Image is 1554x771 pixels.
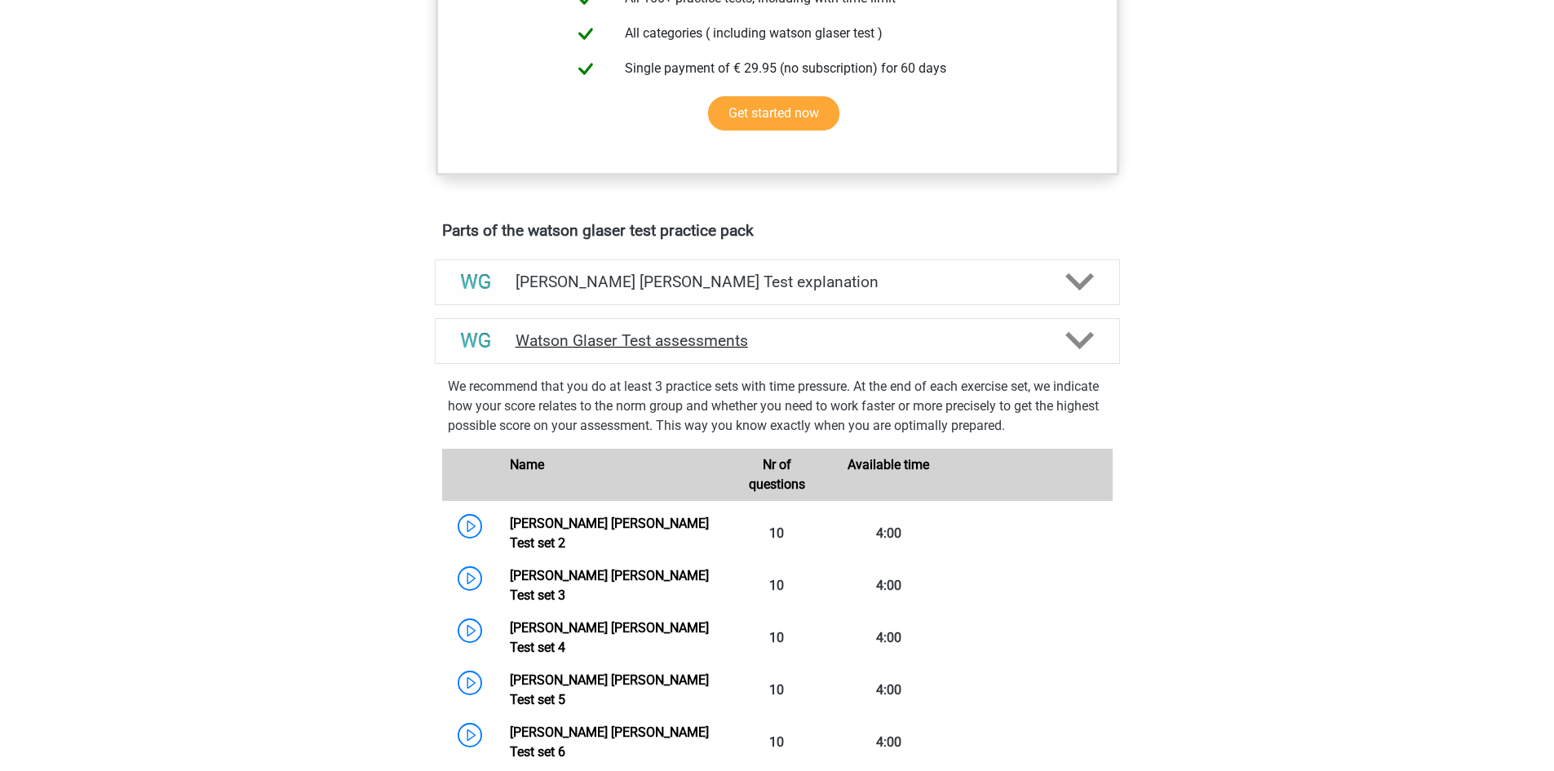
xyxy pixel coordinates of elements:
a: assessments Watson Glaser Test assessments [428,318,1127,364]
h4: Watson Glaser Test assessments [516,331,1039,350]
a: [PERSON_NAME] [PERSON_NAME] Test set 4 [510,620,709,655]
div: Available time [833,455,945,494]
a: [PERSON_NAME] [PERSON_NAME] Test set 3 [510,568,709,603]
div: Nr of questions [721,455,833,494]
a: [PERSON_NAME] [PERSON_NAME] Test set 5 [510,672,709,707]
p: We recommend that you do at least 3 practice sets with time pressure. At the end of each exercise... [448,377,1107,436]
a: explanations [PERSON_NAME] [PERSON_NAME] Test explanation [428,259,1127,305]
a: Get started now [708,96,839,131]
a: [PERSON_NAME] [PERSON_NAME] Test set 2 [510,516,709,551]
div: Name [498,455,721,494]
img: watson glaser test assessments [455,320,497,361]
a: [PERSON_NAME] [PERSON_NAME] Test set 6 [510,724,709,760]
img: watson glaser test explanations [455,261,497,303]
h4: [PERSON_NAME] [PERSON_NAME] Test explanation [516,273,1039,291]
h4: Parts of the watson glaser test practice pack [442,221,1113,240]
